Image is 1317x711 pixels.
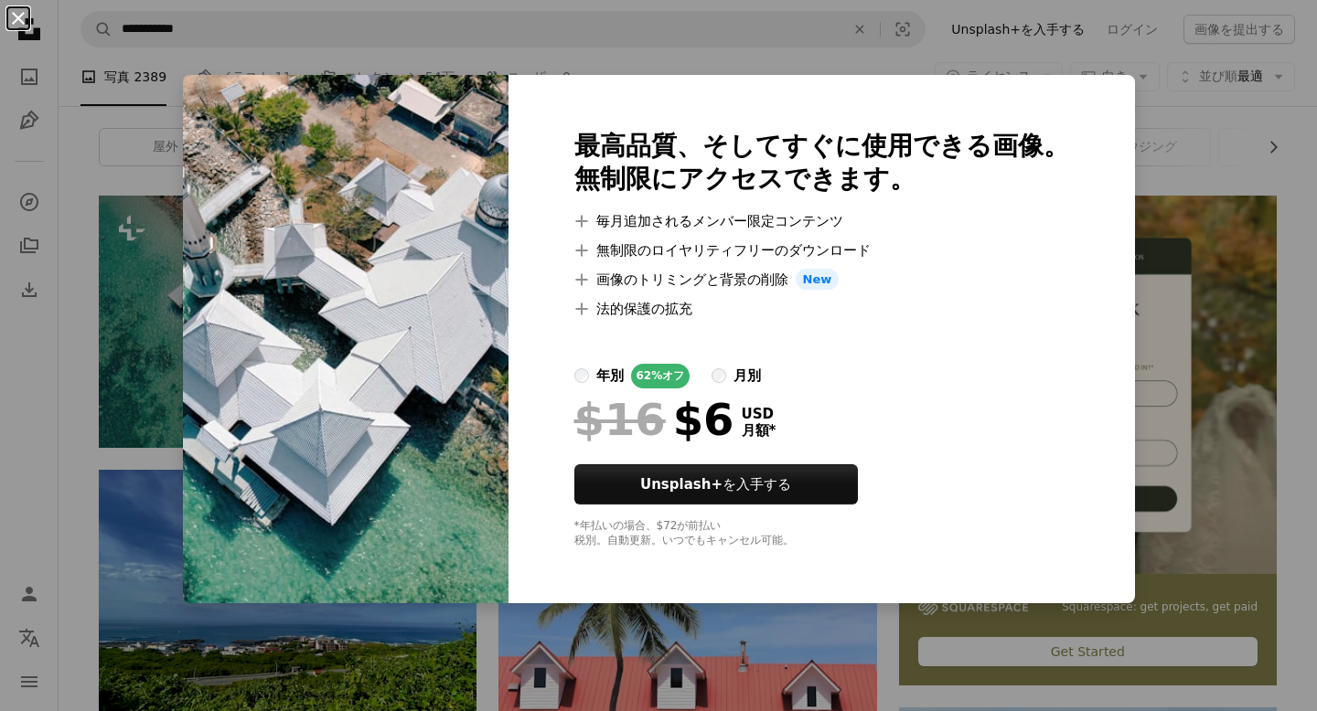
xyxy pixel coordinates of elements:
li: 法的保護の拡充 [574,298,1069,320]
div: *年払いの場合、 $72 が前払い 税別。自動更新。いつでもキャンセル可能。 [574,519,1069,548]
li: 無制限のロイヤリティフリーのダウンロード [574,239,1069,261]
li: 毎月追加されるメンバー限定コンテンツ [574,210,1069,232]
strong: Unsplash+ [640,476,723,493]
span: New [796,269,840,291]
span: USD [742,406,776,422]
div: $6 [574,396,734,443]
button: Unsplash+を入手する [574,464,858,504]
span: $16 [574,396,666,443]
li: 画像のトリミングと背景の削除 [574,269,1069,291]
input: 年別62%オフ [574,368,589,383]
h2: 最高品質、そしてすぐに使用できる画像。 無制限にアクセスできます。 [574,130,1069,196]
input: 月別 [712,368,726,383]
img: premium_photo-1697730288131-6684ca63584b [183,75,509,604]
div: 年別 [596,365,624,387]
div: 62% オフ [631,364,691,388]
div: 月別 [733,365,761,387]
